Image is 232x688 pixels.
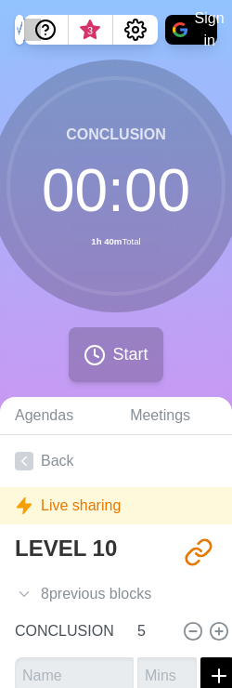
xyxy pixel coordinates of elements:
[115,397,232,435] a: Meetings
[180,534,217,571] button: Share link
[173,22,187,37] img: google logo
[165,15,217,45] button: Sign in
[144,583,151,605] span: s
[69,15,113,45] button: What’s new
[24,15,69,45] button: Help
[113,342,148,367] span: Start
[69,327,163,382] button: Start
[130,613,174,650] input: Mins
[83,23,97,38] span: 3
[113,15,158,45] button: Settings
[15,15,24,45] img: timeblocks logo
[7,613,126,650] input: Name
